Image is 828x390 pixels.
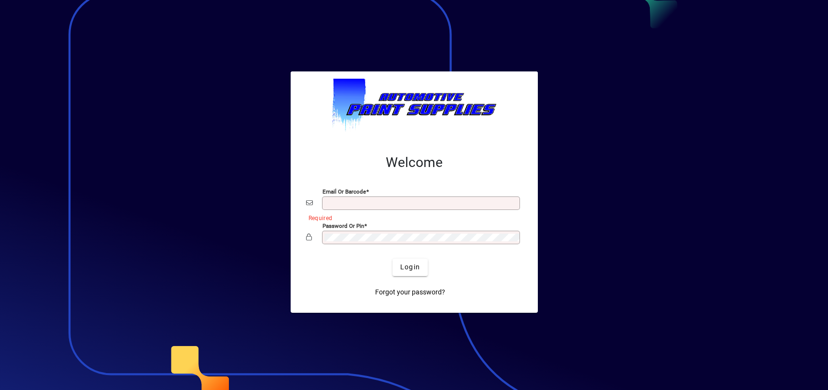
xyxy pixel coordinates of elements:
[323,222,364,229] mat-label: Password or Pin
[393,259,428,276] button: Login
[309,212,515,223] mat-error: Required
[323,188,366,195] mat-label: Email or Barcode
[400,262,420,272] span: Login
[375,287,445,297] span: Forgot your password?
[371,284,449,301] a: Forgot your password?
[306,154,522,171] h2: Welcome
